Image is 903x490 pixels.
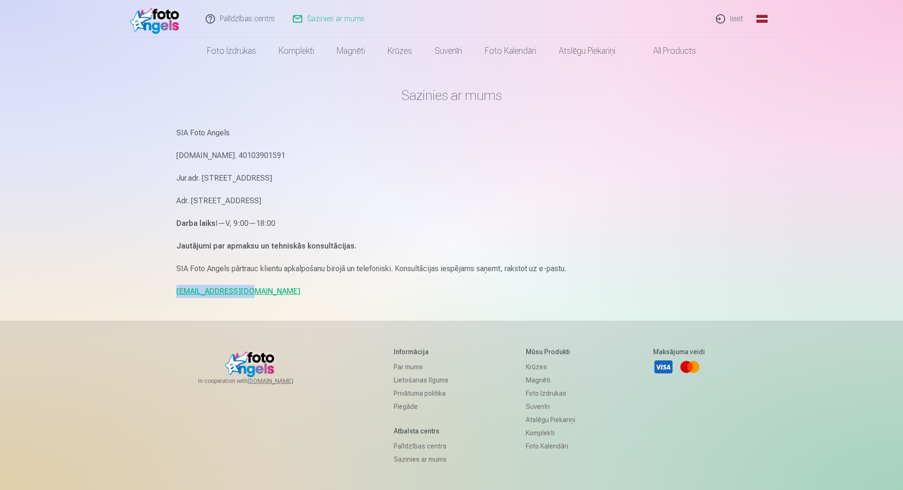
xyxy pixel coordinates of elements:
strong: Jautājumi par apmaksu un tehniskās konsultācijas. [176,241,356,250]
p: I—V, 9:00—18:00 [176,217,727,230]
a: Visa [653,357,674,377]
a: Komplekti [526,426,575,440]
a: Foto kalendāri [473,38,547,64]
p: Adr. [STREET_ADDRESS] [176,194,727,208]
span: In cooperation with [198,377,316,385]
h1: Sazinies ar mums [176,87,727,104]
a: Piegāde [394,400,448,413]
img: /fa1 [130,4,184,34]
a: Atslēgu piekariņi [526,413,575,426]
a: Lietošanas līgums [394,374,448,387]
a: Foto kalendāri [526,440,575,453]
a: Mastercard [679,357,700,377]
a: Foto izdrukas [526,387,575,400]
a: Magnēti [325,38,376,64]
p: [DOMAIN_NAME]. 40103901591 [176,149,727,162]
a: All products [627,38,707,64]
h5: Informācija [394,347,448,357]
a: Atslēgu piekariņi [547,38,627,64]
a: Suvenīri [526,400,575,413]
h5: Atbalsta centrs [394,426,448,436]
a: Par mums [394,360,448,374]
a: Privātuma politika [394,387,448,400]
strong: Darba laiks [176,219,215,228]
p: SIA Foto Angels pārtrauc klientu apkalpošanu birojā un telefoniski. Konsultācijas iespējams saņem... [176,262,727,275]
a: Sazinies ar mums [394,453,448,466]
a: Komplekti [267,38,325,64]
a: Krūzes [526,360,575,374]
a: [EMAIL_ADDRESS][DOMAIN_NAME] [176,287,300,296]
h5: Mūsu produkti [526,347,575,357]
a: Magnēti [526,374,575,387]
a: [DOMAIN_NAME] [248,377,316,385]
a: Krūzes [376,38,423,64]
a: Palīdzības centrs [394,440,448,453]
a: Foto izdrukas [196,38,267,64]
a: Suvenīri [423,38,473,64]
p: Jur.adr. [STREET_ADDRESS] [176,172,727,185]
p: SIA Foto Angels [176,126,727,140]
h5: Maksājuma veidi [653,347,705,357]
